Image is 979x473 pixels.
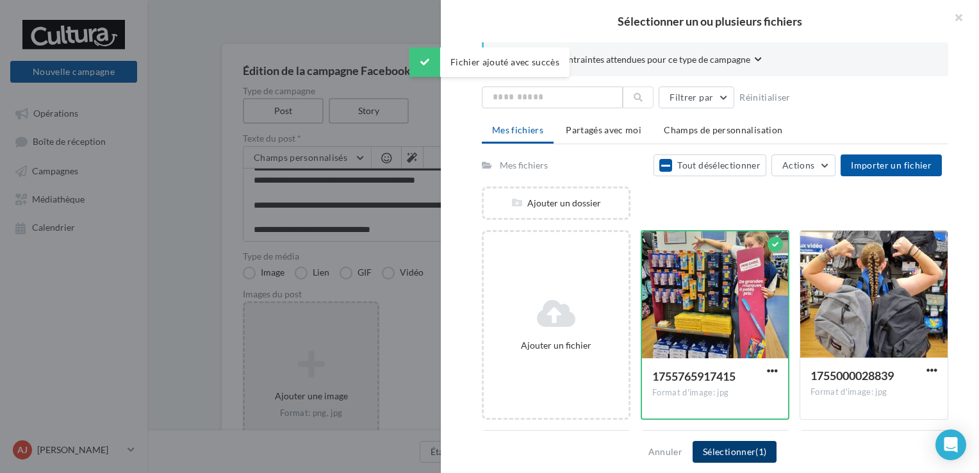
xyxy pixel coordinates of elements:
div: Ajouter un fichier [489,339,623,352]
button: Filtrer par [659,87,734,108]
span: (1) [755,446,766,457]
span: 1755765917415 [652,369,736,383]
button: Actions [771,154,835,176]
button: Annuler [643,444,687,460]
span: Importer un fichier [851,160,932,170]
div: Open Intercom Messenger [935,429,966,460]
span: Mes fichiers [492,124,543,135]
button: Importer un fichier [841,154,942,176]
button: Sélectionner(1) [693,441,777,463]
div: Format d'image: jpg [810,386,937,398]
span: Consulter les contraintes attendues pour ce type de campagne [504,53,750,66]
h2: Sélectionner un ou plusieurs fichiers [461,15,958,27]
button: Réinitialiser [734,90,796,105]
div: Format d'image: jpg [652,387,778,399]
span: Champs de personnalisation [664,124,782,135]
button: Consulter les contraintes attendues pour ce type de campagne [504,53,762,69]
span: 1755000028839 [810,369,894,383]
div: Ajouter un dossier [484,197,629,210]
span: Actions [782,160,814,170]
div: Fichier ajouté avec succès [409,47,570,77]
div: Mes fichiers [500,159,548,172]
button: Tout désélectionner [654,154,766,176]
span: Partagés avec moi [566,124,641,135]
